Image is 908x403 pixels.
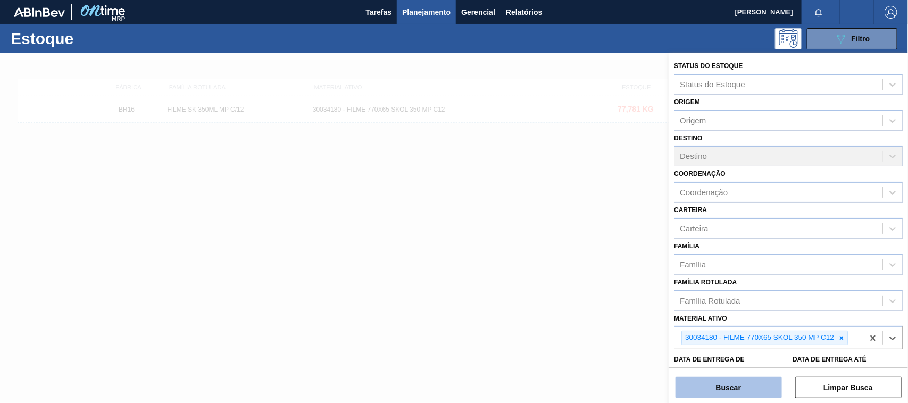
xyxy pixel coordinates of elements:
[775,28,802,49] div: Pogramando: nenhum usuário selecionado
[851,6,863,19] img: userActions
[674,315,727,322] label: Material ativo
[506,6,542,19] span: Relatórios
[680,116,706,125] div: Origem
[680,80,745,89] div: Status do Estoque
[461,6,495,19] span: Gerencial
[885,6,897,19] img: Logout
[674,62,743,70] label: Status do Estoque
[680,260,706,269] div: Família
[852,35,870,43] span: Filtro
[11,32,166,45] h1: Estoque
[14,7,65,17] img: TNhmsLtSVTkK8tSr43FrP2fwEKptu5GPRR3wAAAABJRU5ErkJggg==
[674,135,702,142] label: Destino
[365,6,391,19] span: Tarefas
[674,170,726,178] label: Coordenação
[680,224,708,233] div: Carteira
[674,98,700,106] label: Origem
[402,6,451,19] span: Planejamento
[793,356,867,363] label: Data de Entrega até
[680,188,728,197] div: Coordenação
[682,331,836,345] div: 30034180 - FILME 770X65 SKOL 350 MP C12
[674,356,745,363] label: Data de Entrega de
[680,296,740,305] div: Família Rotulada
[674,242,699,250] label: Família
[802,5,836,20] button: Notificações
[807,28,897,49] button: Filtro
[674,279,737,286] label: Família Rotulada
[674,206,707,214] label: Carteira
